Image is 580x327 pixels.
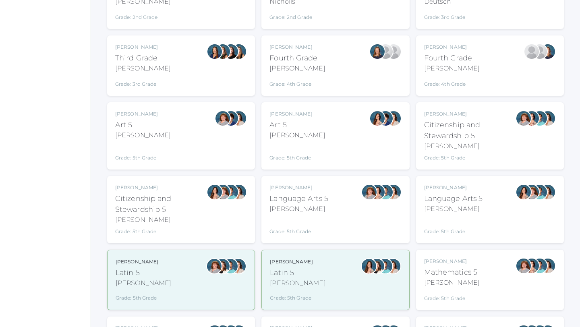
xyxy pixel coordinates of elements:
div: [PERSON_NAME] [424,64,480,73]
div: Cari Burke [385,258,401,274]
div: Westen Taylor [377,184,394,200]
div: Grade: 3rd Grade [424,10,467,21]
div: Juliana Fowler [231,43,247,60]
div: Grade: 5th Grade [269,143,325,161]
div: Fourth Grade [269,53,325,64]
div: Westen Taylor [222,258,238,274]
div: Carolyn Sugimoto [223,110,239,126]
div: Cari Burke [385,184,402,200]
div: Sarah Bence [215,184,231,200]
div: Grade: 5th Grade [424,291,480,302]
div: Grade: 5th Grade [270,291,325,302]
div: Grade: 5th Grade [424,217,483,235]
div: Citizenship and Stewardship 5 [424,120,516,141]
div: Citizenship and Stewardship 5 [115,193,207,215]
div: Sarah Bence [524,184,540,200]
div: Teresa Deutsch [214,258,230,274]
div: [PERSON_NAME] [115,184,207,191]
div: Latin 5 [270,267,325,278]
div: Ellie Bradley [540,43,556,60]
div: [PERSON_NAME] [270,258,325,265]
div: Rebecca Salazar [207,184,223,200]
div: Sarah Bence [206,258,222,274]
div: [PERSON_NAME] [424,204,483,214]
div: [PERSON_NAME] [269,184,328,191]
div: Heather Porter [385,43,402,60]
div: Westen Taylor [377,258,393,274]
div: Rebecca Salazar [369,110,385,126]
div: Ellie Bradley [369,43,385,60]
div: Grade: 2nd Grade [115,10,171,21]
div: Language Arts 5 [269,193,328,204]
div: Rebecca Salazar [361,258,377,274]
div: [PERSON_NAME] [115,64,171,73]
div: Cari Burke [540,258,556,274]
div: Grade: 4th Grade [269,77,325,88]
div: Westen Taylor [532,184,548,200]
div: Lydia Chaffin [524,43,540,60]
div: Language Arts 5 [424,193,483,204]
div: [PERSON_NAME] [115,43,171,51]
div: Grade: 2nd Grade [269,10,320,21]
div: Rebecca Salazar [516,184,532,200]
div: Rebecca Salazar [369,184,385,200]
div: Sarah Bence [215,110,231,126]
div: Andrea Deutsch [215,43,231,60]
div: Cari Burke [385,110,402,126]
div: Art 5 [115,120,171,130]
div: Cari Burke [231,184,247,200]
div: [PERSON_NAME] [424,43,480,51]
div: Grade: 4th Grade [424,77,480,88]
div: Cari Burke [540,110,556,126]
div: Teresa Deutsch [369,258,385,274]
div: [PERSON_NAME] [115,215,207,225]
div: Grade: 5th Grade [269,217,328,235]
div: Sarah Bence [516,258,532,274]
div: [PERSON_NAME] [424,278,480,288]
div: [PERSON_NAME] [116,258,171,265]
div: [PERSON_NAME] [116,278,171,288]
div: Lori Webster [207,43,223,60]
div: Heather Porter [532,43,548,60]
div: [PERSON_NAME] [424,258,480,265]
div: Grade: 5th Grade [424,154,516,161]
div: Fourth Grade [424,53,480,64]
div: Katie Watters [223,43,239,60]
div: [PERSON_NAME] [424,184,483,191]
div: [PERSON_NAME] [269,110,325,118]
div: Mathematics 5 [424,267,480,278]
div: [PERSON_NAME] [270,278,325,288]
div: Sarah Bence [516,110,532,126]
div: Third Grade [115,53,171,64]
div: [PERSON_NAME] [269,204,328,214]
div: Grade: 5th Grade [116,291,171,302]
div: [PERSON_NAME] [269,130,325,140]
div: Cari Burke [540,184,556,200]
div: [PERSON_NAME] [269,43,325,51]
div: [PERSON_NAME] [424,110,516,118]
div: Art 5 [269,120,325,130]
div: Grade: 3rd Grade [115,77,171,88]
div: [PERSON_NAME] [424,141,516,151]
div: Cari Burke [230,258,246,274]
div: Westen Taylor [532,110,548,126]
div: Westen Taylor [532,258,548,274]
div: Rebecca Salazar [524,110,540,126]
div: Latin 5 [116,267,171,278]
div: Carolyn Sugimoto [377,110,394,126]
div: [PERSON_NAME] [269,64,325,73]
div: Lydia Chaffin [377,43,394,60]
div: Rebecca Salazar [524,258,540,274]
div: [PERSON_NAME] [115,110,171,118]
div: [PERSON_NAME] [115,130,171,140]
div: Westen Taylor [223,184,239,200]
div: Sarah Bence [361,184,377,200]
div: Grade: 5th Grade [115,143,171,161]
div: Grade: 5th Grade [115,228,207,235]
div: Cari Burke [231,110,247,126]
